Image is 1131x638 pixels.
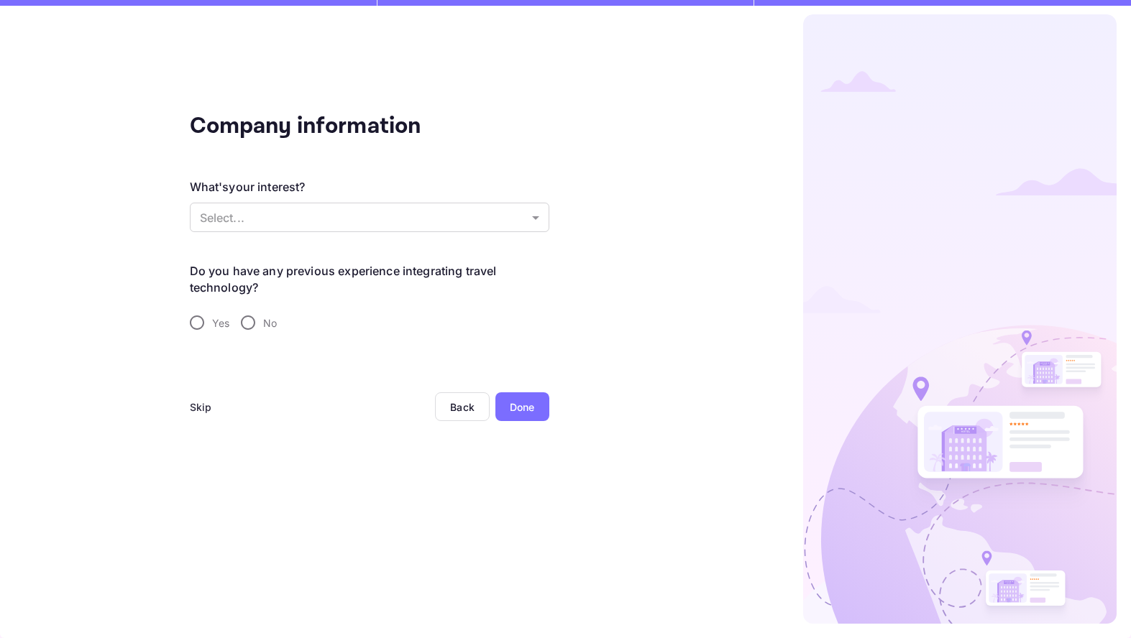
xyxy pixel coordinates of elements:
[263,315,277,330] span: No
[190,109,477,144] div: Company information
[190,399,212,415] div: Skip
[190,308,549,338] div: travel-experience
[803,14,1117,624] img: logo
[190,178,306,195] div: What's your interest?
[190,203,549,232] div: Without label
[450,401,475,413] div: Back
[510,399,535,415] div: Done
[190,263,549,296] legend: Do you have any previous experience integrating travel technology?
[212,315,229,330] span: Yes
[200,209,526,226] p: Select...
